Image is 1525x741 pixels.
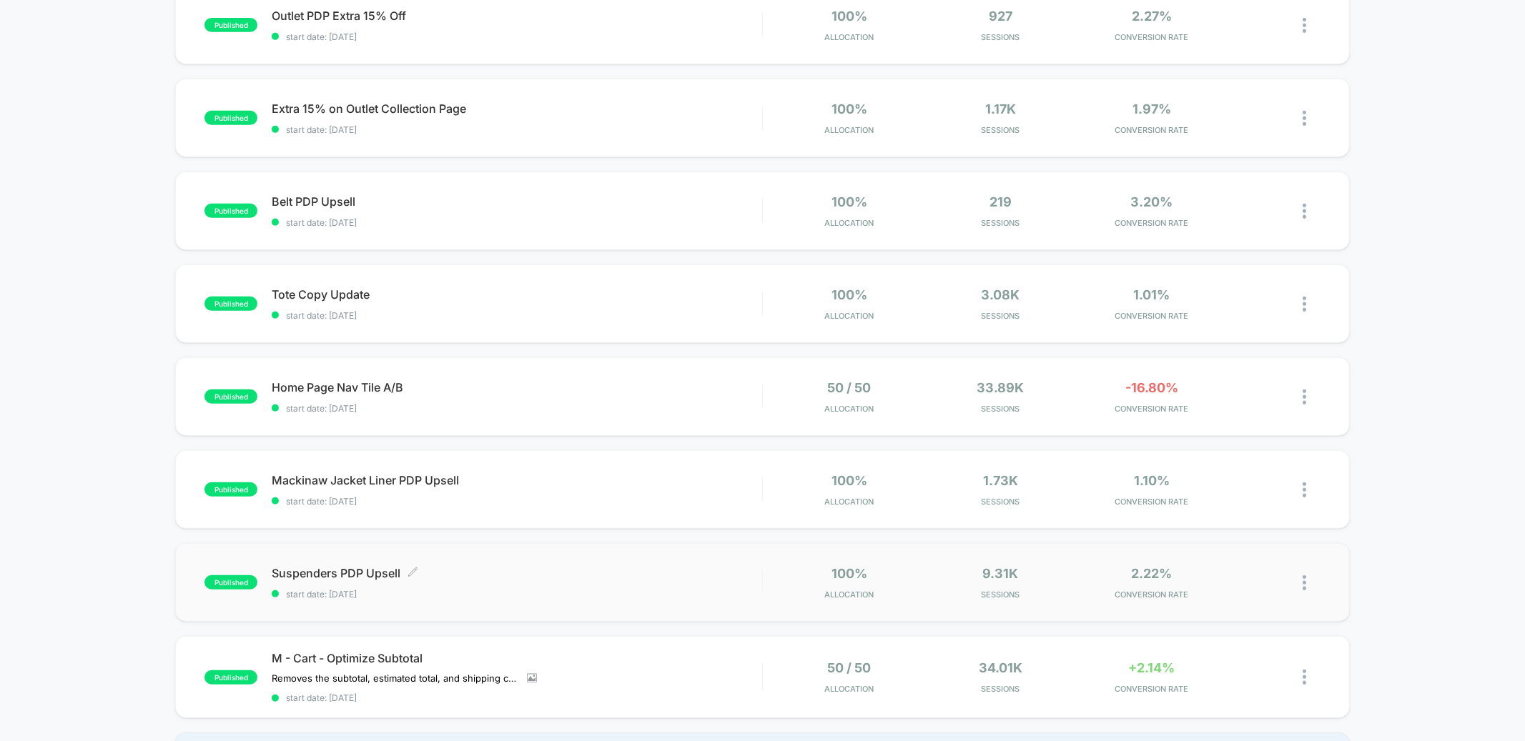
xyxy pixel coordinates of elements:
span: CONVERSION RATE [1080,311,1224,321]
span: 100% [831,194,867,209]
span: 50 / 50 [828,660,872,675]
span: published [204,670,257,685]
span: 100% [831,566,867,581]
span: published [204,111,257,125]
span: 1.10% [1134,473,1170,488]
img: close [1303,575,1306,590]
span: Sessions [929,311,1073,321]
span: Mackinaw Jacket Liner PDP Upsell [272,473,761,487]
span: Sessions [929,32,1073,42]
span: Extra 15% on Outlet Collection Page [272,101,761,116]
span: -16.80% [1125,380,1178,395]
span: Sessions [929,218,1073,228]
img: close [1303,204,1306,219]
span: CONVERSION RATE [1080,404,1224,414]
span: Sessions [929,125,1073,135]
span: CONVERSION RATE [1080,125,1224,135]
span: published [204,18,257,32]
span: Allocation [825,497,874,507]
span: 3.08k [982,287,1020,302]
span: Sessions [929,684,1073,694]
span: start date: [DATE] [272,589,761,600]
span: 33.89k [977,380,1025,395]
span: Sessions [929,404,1073,414]
span: 100% [831,473,867,488]
span: Allocation [825,32,874,42]
span: start date: [DATE] [272,124,761,135]
img: close [1303,18,1306,33]
span: Outlet PDP Extra 15% Off [272,9,761,23]
span: start date: [DATE] [272,496,761,507]
span: start date: [DATE] [272,310,761,321]
span: CONVERSION RATE [1080,218,1224,228]
span: 100% [831,287,867,302]
span: 3.20% [1131,194,1173,209]
span: Allocation [825,125,874,135]
span: Home Page Nav Tile A/B [272,380,761,394]
span: 2.22% [1132,566,1173,581]
span: Sessions [929,590,1073,600]
span: published [204,575,257,590]
span: Allocation [825,311,874,321]
span: Allocation [825,404,874,414]
span: published [204,482,257,497]
span: 927 [989,9,1012,24]
span: 1.01% [1134,287,1170,302]
span: CONVERSION RATE [1080,684,1224,694]
span: start date: [DATE] [272,217,761,228]
img: close [1303,482,1306,497]
span: start date: [DATE] [272,31,761,42]
span: published [204,297,257,311]
span: 50 / 50 [828,380,872,395]
span: published [204,389,257,404]
span: Suspenders PDP Upsell [272,566,761,580]
span: 219 [989,194,1012,209]
img: close [1303,389,1306,404]
span: 100% [831,9,867,24]
span: Tote Copy Update [272,287,761,302]
span: Allocation [825,590,874,600]
span: Allocation [825,684,874,694]
span: CONVERSION RATE [1080,32,1224,42]
span: 100% [831,101,867,116]
img: close [1303,111,1306,126]
img: close [1303,670,1306,685]
span: 9.31k [983,566,1019,581]
span: Allocation [825,218,874,228]
span: Removes the subtotal, estimated total, and shipping calculated at checkout line. [272,672,516,684]
span: Belt PDP Upsell [272,194,761,209]
span: 1.97% [1132,101,1171,116]
span: +2.14% [1129,660,1175,675]
span: M - Cart - Optimize Subtotal [272,651,761,665]
span: start date: [DATE] [272,403,761,414]
span: CONVERSION RATE [1080,590,1224,600]
span: Sessions [929,497,1073,507]
span: start date: [DATE] [272,692,761,703]
span: 1.73k [983,473,1018,488]
span: 2.27% [1132,9,1172,24]
span: 1.17k [985,101,1016,116]
img: close [1303,297,1306,312]
span: CONVERSION RATE [1080,497,1224,507]
span: published [204,204,257,218]
span: 34.01k [979,660,1022,675]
